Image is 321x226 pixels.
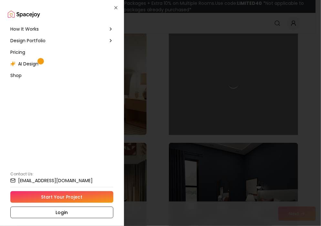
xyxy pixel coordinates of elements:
[8,8,40,21] a: Spacejoy
[18,61,38,67] span: AI Design
[10,37,46,44] span: Design Portfolio
[10,172,113,177] p: Contact Us:
[18,178,93,183] small: [EMAIL_ADDRESS][DOMAIN_NAME]
[8,8,40,21] img: Spacejoy Logo
[10,191,113,203] a: Start Your Project
[10,178,113,183] a: [EMAIL_ADDRESS][DOMAIN_NAME]
[10,49,25,55] span: Pricing
[10,26,39,32] span: How It Works
[10,72,22,79] span: Shop
[10,207,113,218] a: Login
